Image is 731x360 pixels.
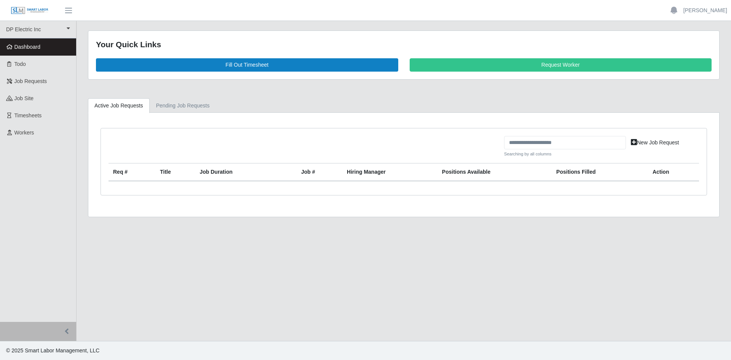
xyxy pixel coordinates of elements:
[14,130,34,136] span: Workers
[14,44,41,50] span: Dashboard
[504,151,626,157] small: Searching by all columns
[410,58,712,72] a: Request Worker
[88,98,150,113] a: Active Job Requests
[552,163,648,181] th: Positions Filled
[109,163,155,181] th: Req #
[14,95,34,101] span: job site
[195,163,278,181] th: Job Duration
[14,112,42,118] span: Timesheets
[14,78,47,84] span: Job Requests
[297,163,342,181] th: Job #
[437,163,552,181] th: Positions Available
[648,163,699,181] th: Action
[626,136,684,149] a: New Job Request
[342,163,437,181] th: Hiring Manager
[150,98,216,113] a: Pending Job Requests
[96,58,398,72] a: Fill Out Timesheet
[14,61,26,67] span: Todo
[683,6,727,14] a: [PERSON_NAME]
[155,163,195,181] th: Title
[11,6,49,15] img: SLM Logo
[6,347,99,354] span: © 2025 Smart Labor Management, LLC
[96,38,712,51] div: Your Quick Links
